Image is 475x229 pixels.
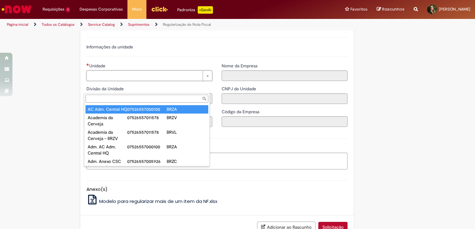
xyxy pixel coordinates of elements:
[167,115,206,121] div: BRZV
[127,144,167,150] div: 07526557000100
[88,158,127,171] div: Adm. Anexo CSC (Motorola)
[127,115,167,121] div: 07526557011578
[88,106,127,112] div: AC Adm. Central HQ
[88,129,127,141] div: Academia da Cerveja - BRZV
[167,106,206,112] div: BRZA
[127,158,167,164] div: 07526557005926
[167,158,206,164] div: BRZC
[127,106,167,112] div: 07526557000100
[167,129,206,135] div: BRVL
[167,144,206,150] div: BRZA
[88,144,127,156] div: Adm. AC Adm. Central HQ
[88,115,127,127] div: Academia da Cerveja
[127,129,167,135] div: 07526557011578
[84,104,210,166] ul: Unidade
